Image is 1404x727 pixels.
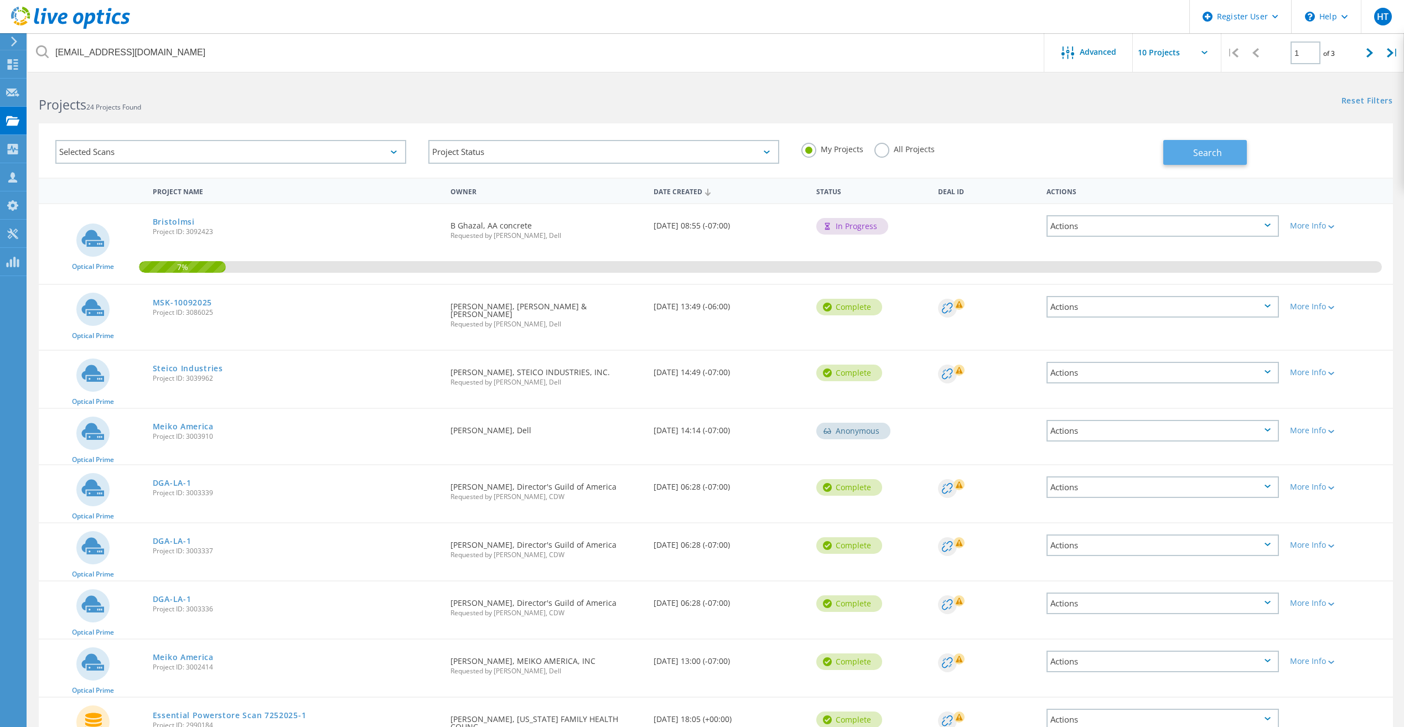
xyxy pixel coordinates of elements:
a: Meiko America [153,423,214,430]
span: Project ID: 3039962 [153,375,439,382]
span: 7% [139,261,226,271]
div: Actions [1046,534,1279,556]
div: [DATE] 06:28 (-07:00) [648,465,811,502]
div: Anonymous [816,423,890,439]
span: Optical Prime [72,456,114,463]
div: [PERSON_NAME], Director's Guild of America [445,581,648,627]
div: [PERSON_NAME], Dell [445,409,648,445]
b: Projects [39,96,86,113]
div: [DATE] 06:28 (-07:00) [648,523,811,560]
a: Reset Filters [1341,97,1393,106]
a: DGA-LA-1 [153,479,191,487]
div: [DATE] 13:00 (-07:00) [648,640,811,676]
label: All Projects [874,143,935,153]
div: Owner [445,180,648,201]
span: HT [1377,12,1389,21]
div: Actions [1041,180,1284,201]
div: [PERSON_NAME], Director's Guild of America [445,465,648,511]
div: In Progress [816,218,888,235]
span: Optical Prime [72,687,114,694]
div: Deal Id [932,180,1041,201]
div: [PERSON_NAME], MEIKO AMERICA, INC [445,640,648,686]
div: More Info [1290,368,1387,376]
span: Optical Prime [72,263,114,270]
div: More Info [1290,599,1387,607]
div: Complete [816,537,882,554]
div: More Info [1290,541,1387,549]
div: Complete [816,595,882,612]
span: of 3 [1323,49,1335,58]
div: Complete [816,365,882,381]
span: Requested by [PERSON_NAME], Dell [450,379,643,386]
div: Actions [1046,593,1279,614]
span: Optical Prime [72,571,114,578]
span: Project ID: 3086025 [153,309,439,316]
span: Requested by [PERSON_NAME], CDW [450,552,643,558]
div: More Info [1290,303,1387,310]
div: B Ghazal, AA concrete [445,204,648,250]
div: Status [811,180,932,201]
span: Optical Prime [72,629,114,636]
div: Actions [1046,362,1279,383]
span: Search [1193,147,1222,159]
div: Complete [816,653,882,670]
a: Steico Industries [153,365,223,372]
div: [DATE] 08:55 (-07:00) [648,204,811,241]
div: | [1381,33,1404,72]
div: Actions [1046,651,1279,672]
div: Date Created [648,180,811,201]
span: Optical Prime [72,398,114,405]
span: Project ID: 3003337 [153,548,439,554]
div: More Info [1290,483,1387,491]
div: Actions [1046,476,1279,498]
div: More Info [1290,427,1387,434]
span: Optical Prime [72,513,114,520]
svg: \n [1305,12,1315,22]
div: More Info [1290,657,1387,665]
a: DGA-LA-1 [153,537,191,545]
label: My Projects [801,143,863,153]
span: Requested by [PERSON_NAME], Dell [450,321,643,328]
span: Optical Prime [72,333,114,339]
div: More Info [1290,222,1387,230]
button: Search [1163,140,1247,165]
a: MSK-10092025 [153,299,212,307]
a: Live Optics Dashboard [11,23,130,31]
span: Project ID: 3003336 [153,606,439,612]
div: [DATE] 14:14 (-07:00) [648,409,811,445]
a: DGA-LA-1 [153,595,191,603]
span: Requested by [PERSON_NAME], CDW [450,610,643,616]
span: Requested by [PERSON_NAME], Dell [450,668,643,674]
div: [DATE] 14:49 (-07:00) [648,351,811,387]
div: [PERSON_NAME], STEICO INDUSTRIES, INC. [445,351,648,397]
div: Complete [816,299,882,315]
span: Requested by [PERSON_NAME], Dell [450,232,643,239]
a: Meiko America [153,653,214,661]
input: Search projects by name, owner, ID, company, etc [28,33,1045,72]
a: Bristolmsi [153,218,195,226]
div: [DATE] 06:28 (-07:00) [648,581,811,618]
div: Selected Scans [55,140,406,164]
div: Actions [1046,420,1279,442]
div: Complete [816,479,882,496]
span: 24 Projects Found [86,102,141,112]
div: Actions [1046,296,1279,318]
div: Project Name [147,180,445,201]
div: [PERSON_NAME], [PERSON_NAME] & [PERSON_NAME] [445,285,648,339]
span: Project ID: 3003339 [153,490,439,496]
div: [DATE] 13:49 (-06:00) [648,285,811,321]
div: [PERSON_NAME], Director's Guild of America [445,523,648,569]
div: | [1221,33,1244,72]
span: Project ID: 3092423 [153,229,439,235]
span: Project ID: 3003910 [153,433,439,440]
div: Actions [1046,215,1279,237]
span: Requested by [PERSON_NAME], CDW [450,494,643,500]
a: Essential Powerstore Scan 7252025-1 [153,712,307,719]
span: Project ID: 3002414 [153,664,439,671]
span: Advanced [1080,48,1116,56]
div: Project Status [428,140,779,164]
